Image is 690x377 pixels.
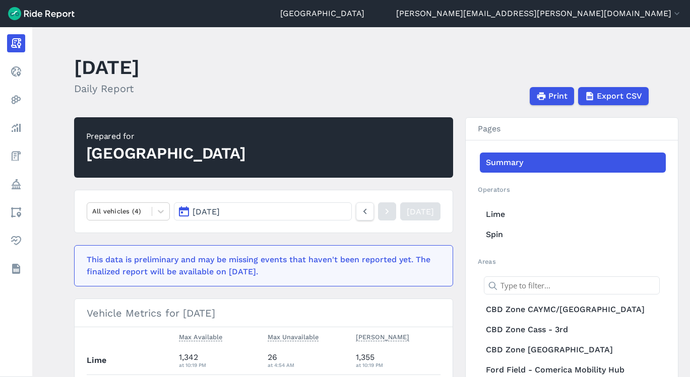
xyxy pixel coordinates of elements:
div: [GEOGRAPHIC_DATA] [86,142,246,165]
h2: Daily Report [74,81,140,96]
a: Analyze [7,119,25,137]
span: [PERSON_NAME] [356,331,409,341]
a: [GEOGRAPHIC_DATA] [280,8,364,20]
div: 1,342 [179,351,260,369]
button: Print [530,87,574,105]
a: Heatmaps [7,91,25,109]
a: Areas [7,203,25,221]
a: Spin [480,224,666,245]
div: at 4:54 AM [268,360,348,369]
div: 26 [268,351,348,369]
div: 1,355 [356,351,441,369]
button: [PERSON_NAME] [356,331,409,343]
a: Health [7,232,25,250]
div: This data is preliminary and may be missing events that haven't been reported yet. The finalized ... [87,254,434,278]
h2: Operators [478,185,666,194]
a: [DATE] [400,202,441,220]
input: Type to filter... [484,276,660,294]
a: CBD Zone [GEOGRAPHIC_DATA] [480,340,666,360]
a: CBD Zone CAYMC/[GEOGRAPHIC_DATA] [480,299,666,320]
a: Lime [480,204,666,224]
a: Report [7,34,25,52]
a: Realtime [7,62,25,81]
a: Fees [7,147,25,165]
button: Export CSV [578,87,649,105]
button: Max Unavailable [268,331,319,343]
div: Prepared for [86,130,246,142]
h1: [DATE] [74,53,140,81]
img: Ride Report [8,7,75,20]
button: [DATE] [174,202,351,220]
span: [DATE] [193,207,220,216]
h3: Pages [466,118,678,140]
a: Datasets [7,260,25,278]
span: Max Available [179,331,222,341]
a: CBD Zone Cass - 3rd [480,320,666,340]
th: Lime [87,347,175,374]
h2: Areas [478,257,666,266]
button: Max Available [179,331,222,343]
a: Summary [480,153,666,173]
div: at 10:19 PM [179,360,260,369]
a: Policy [7,175,25,193]
span: Export CSV [597,90,642,102]
h3: Vehicle Metrics for [DATE] [75,299,453,327]
span: Print [548,90,568,102]
button: [PERSON_NAME][EMAIL_ADDRESS][PERSON_NAME][DOMAIN_NAME] [396,8,682,20]
span: Max Unavailable [268,331,319,341]
div: at 10:19 PM [356,360,441,369]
